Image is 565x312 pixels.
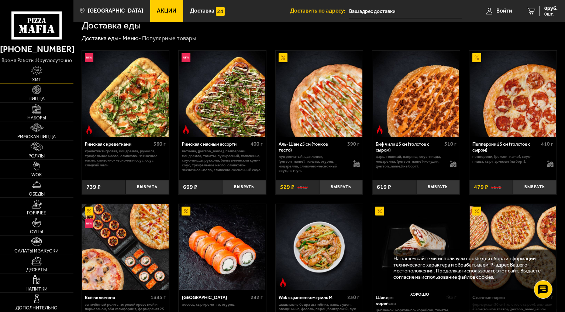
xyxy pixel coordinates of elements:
p: ветчина, [PERSON_NAME], пепперони, моцарелла, томаты, лук красный, халапеньо, соус-пицца, руккола... [182,149,263,173]
div: Всё включено [85,295,149,300]
div: Римская с креветками [85,141,152,147]
p: фарш говяжий, паприка, соус-пицца, моцарелла, [PERSON_NAME]-кочудян, [PERSON_NAME] (на борт). [376,155,444,169]
div: Пепперони 25 см (толстое с сыром) [472,141,539,153]
div: Шаверма с морковью по-корейски [376,295,442,306]
img: Акционный [472,53,481,62]
span: [GEOGRAPHIC_DATA] [88,8,143,14]
span: Римская пицца [18,135,56,139]
span: Салаты и закуски [15,249,59,254]
span: 0 шт. [544,12,558,16]
span: 390 г [348,141,360,147]
img: Острое блюдо [279,278,287,287]
a: Меню- [123,35,141,42]
h1: Доставка еды [82,21,141,30]
button: Выбрать [319,180,363,194]
span: Дополнительно [16,306,58,311]
button: Выбрать [125,180,169,194]
span: 242 г [251,294,263,301]
span: Обеды [29,192,45,197]
div: Биф чили 25 см (толстое с сыром) [376,141,442,153]
p: креветка тигровая, моцарелла, руккола, трюфельное масло, оливково-чесночное масло, сливочно-чесно... [85,149,166,168]
img: Акционный [85,207,94,216]
img: Акционный [472,207,481,216]
span: 360 г [154,141,166,147]
img: Римская с креветками [82,51,169,137]
span: 510 г [444,141,457,147]
img: Острое блюдо [182,125,190,134]
span: Роллы [29,154,45,159]
s: 567 ₽ [491,184,502,190]
img: Новинка [85,53,94,62]
p: лосось, Сыр креметте, огурец. [182,302,263,307]
p: На нашем сайте мы используем cookie для сбора информации технического характера и обрабатываем IP... [393,255,547,280]
span: Войти [496,8,512,14]
span: 400 г [251,141,263,147]
a: АкционныйФиладельфия [179,204,266,291]
img: Филадельфия [179,204,266,291]
span: Хит [32,78,41,82]
span: 529 ₽ [280,184,294,190]
p: пепперони, [PERSON_NAME], соус-пицца, сыр пармезан (на борт). [472,155,541,164]
img: Новинка [85,219,94,228]
span: Доставить по адресу: [290,8,349,14]
span: Десерты [27,268,47,272]
span: 619 ₽ [377,184,391,190]
img: Новинка [182,53,190,62]
span: 479 ₽ [474,184,488,190]
img: Пепперони 25 см (толстое с сыром) [470,51,556,137]
button: Выбрать [513,180,557,194]
span: 0 руб. [544,6,558,11]
button: Выбрать [222,180,266,194]
span: 739 ₽ [86,184,101,190]
img: Wok с цыпленком гриль M [276,204,362,291]
span: Доставка [190,8,214,14]
span: WOK [31,173,42,177]
span: Пицца [29,96,45,101]
a: Острое блюдоWok с цыпленком гриль M [276,204,363,291]
s: 595 ₽ [297,184,308,190]
div: Популярные товары [142,35,196,43]
div: Wok с цыпленком гриль M [279,295,345,300]
p: лук репчатый, цыпленок, [PERSON_NAME], томаты, огурец, моцарелла, сливочно-чесночный соус, кетчуп. [279,155,347,173]
img: Аль-Шам 25 см (тонкое тесто) [276,51,362,137]
button: Выбрать [416,180,460,194]
a: Доставка еды- [82,35,121,42]
a: АкционныйАль-Шам 25 см (тонкое тесто) [276,51,363,137]
img: Римская с мясным ассорти [179,51,266,137]
div: Аль-Шам 25 см (тонкое тесто) [279,141,345,153]
span: Акции [157,8,176,14]
img: Славные парни [470,204,556,291]
button: Хорошо [393,286,447,303]
a: Острое блюдоБиф чили 25 см (толстое с сыром) [372,51,460,137]
img: Биф чили 25 см (толстое с сыром) [373,51,459,137]
span: 410 г [541,141,554,147]
span: Напитки [26,287,48,292]
a: АкционныйНовинкаВсё включено [82,204,169,291]
img: Всё включено [82,204,169,291]
span: 1345 г [151,294,166,301]
img: Акционный [279,53,287,62]
img: Акционный [182,207,190,216]
div: [GEOGRAPHIC_DATA] [182,295,249,300]
span: 230 г [348,294,360,301]
div: Римская с мясным ассорти [182,141,249,147]
img: Шаверма с морковью по-корейски [373,204,459,291]
a: НовинкаОстрое блюдоРимская с мясным ассорти [179,51,266,137]
a: АкционныйСлавные парни [469,204,557,291]
span: Горячее [27,211,46,216]
img: Акционный [375,207,384,216]
img: 15daf4d41897b9f0e9f617042186c801.svg [216,7,225,16]
a: АкционныйШаверма с морковью по-корейски [372,204,460,291]
span: Наборы [27,116,46,121]
a: НовинкаОстрое блюдоРимская с креветками [82,51,169,137]
span: Супы [30,230,44,234]
img: Острое блюдо [375,125,384,134]
img: Острое блюдо [85,125,94,134]
input: Ваш адрес доставки [349,4,462,18]
span: 699 ₽ [183,184,197,190]
a: АкционныйПепперони 25 см (толстое с сыром) [469,51,557,137]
